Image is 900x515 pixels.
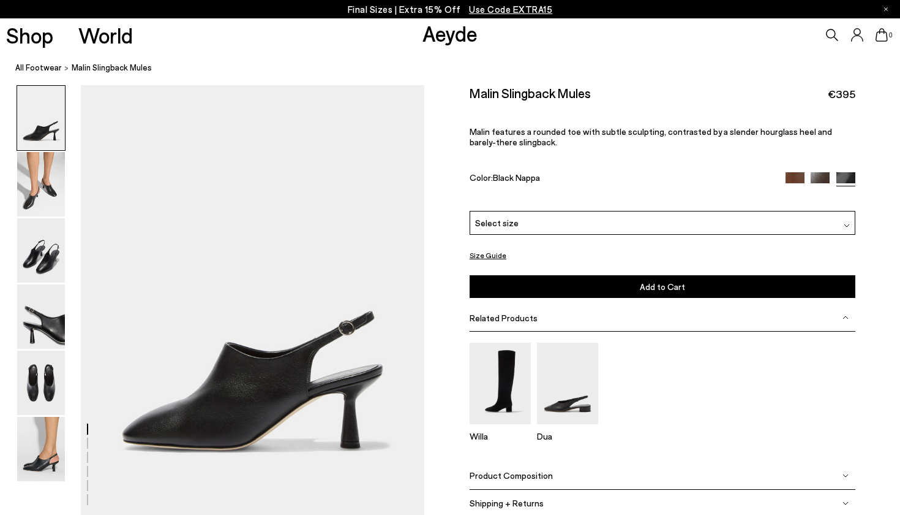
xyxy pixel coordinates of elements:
[470,471,553,481] span: Product Composition
[15,61,62,74] a: All Footwear
[78,25,133,46] a: World
[888,32,894,39] span: 0
[470,85,591,101] h2: Malin Slingback Mules
[17,218,65,283] img: Malin Slingback Mules - Image 3
[17,417,65,481] img: Malin Slingback Mules - Image 6
[844,223,850,229] img: svg%3E
[537,343,598,424] img: Dua Slingback Flats
[842,500,849,506] img: svg%3E
[15,51,900,85] nav: breadcrumb
[470,313,538,323] span: Related Products
[470,498,544,509] span: Shipping + Returns
[537,416,598,441] a: Dua Slingback Flats Dua
[537,431,598,441] p: Dua
[470,248,506,263] button: Size Guide
[17,152,65,216] img: Malin Slingback Mules - Image 2
[470,275,855,298] button: Add to Cart
[470,416,531,441] a: Willa Suede Over-Knee Boots Willa
[17,351,65,415] img: Malin Slingback Mules - Image 5
[470,431,531,441] p: Willa
[842,473,849,479] img: svg%3E
[469,4,552,15] span: Navigate to /collections/ss25-final-sizes
[72,61,152,74] span: Malin Slingback Mules
[470,127,855,148] p: Malin features a rounded toe with subtle sculpting, contrasted by a slender hourglass heel and ba...
[6,25,53,46] a: Shop
[493,172,540,183] span: Black Nappa
[17,284,65,349] img: Malin Slingback Mules - Image 4
[470,172,773,186] div: Color:
[828,86,855,102] span: €395
[842,315,849,321] img: svg%3E
[348,2,553,17] p: Final Sizes | Extra 15% Off
[876,28,888,42] a: 0
[640,281,685,292] span: Add to Cart
[17,86,65,150] img: Malin Slingback Mules - Image 1
[422,20,478,46] a: Aeyde
[470,343,531,424] img: Willa Suede Over-Knee Boots
[475,217,519,230] span: Select size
